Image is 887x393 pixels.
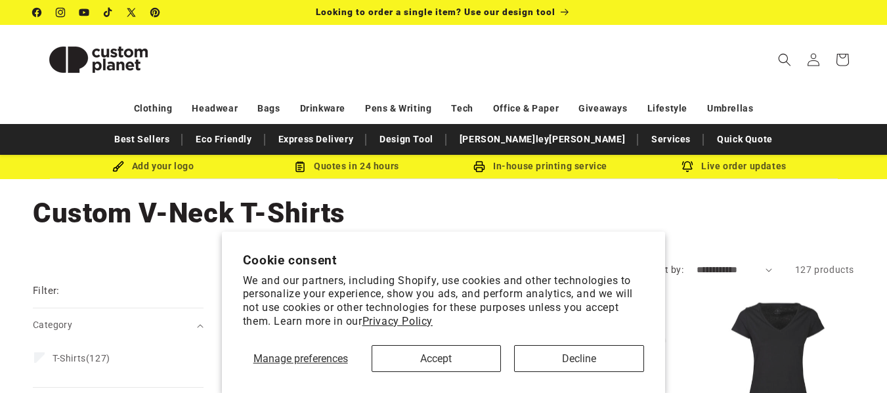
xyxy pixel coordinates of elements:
[473,161,485,173] img: In-house printing
[316,7,555,17] span: Looking to order a single item? Use our design tool
[28,25,169,94] a: Custom Planet
[33,308,204,342] summary: Category (0 selected)
[250,158,444,175] div: Quotes in 24 hours
[372,345,502,372] button: Accept
[243,345,358,372] button: Manage preferences
[112,161,124,173] img: Brush Icon
[294,161,306,173] img: Order Updates Icon
[33,283,60,299] h2: Filter:
[578,97,627,120] a: Giveaways
[710,128,779,151] a: Quick Quote
[453,128,632,151] a: [PERSON_NAME]ley[PERSON_NAME]
[53,353,86,363] span: T-Shirts
[243,274,645,329] p: We and our partners, including Shopify, use cookies and other technologies to personalize your ex...
[300,97,345,120] a: Drinkware
[272,128,360,151] a: Express Delivery
[33,30,164,89] img: Custom Planet
[33,320,72,330] span: Category
[253,352,348,365] span: Manage preferences
[243,253,645,268] h2: Cookie consent
[444,158,638,175] div: In-house printing service
[373,128,440,151] a: Design Tool
[134,97,173,120] a: Clothing
[707,97,753,120] a: Umbrellas
[451,97,473,120] a: Tech
[638,158,831,175] div: Live order updates
[681,161,693,173] img: Order updates
[192,97,238,120] a: Headwear
[795,264,854,275] span: 127 products
[770,45,799,74] summary: Search
[189,128,258,151] a: Eco Friendly
[645,128,697,151] a: Services
[651,264,683,275] label: Sort by:
[108,128,176,151] a: Best Sellers
[514,345,644,372] button: Decline
[493,97,559,120] a: Office & Paper
[53,352,110,364] span: (127)
[365,97,431,120] a: Pens & Writing
[257,97,280,120] a: Bags
[33,196,854,231] h1: Custom V-Neck T-Shirts
[647,97,687,120] a: Lifestyle
[362,315,433,327] a: Privacy Policy
[56,158,250,175] div: Add your logo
